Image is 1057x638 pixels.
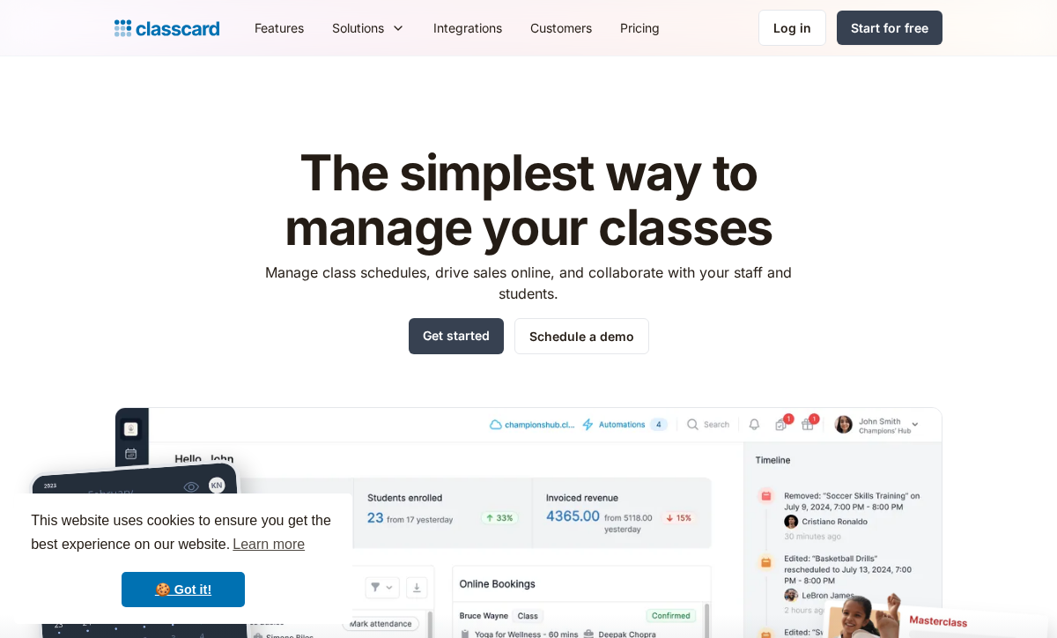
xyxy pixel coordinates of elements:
[419,8,516,48] a: Integrations
[14,493,352,624] div: cookieconsent
[606,8,674,48] a: Pricing
[318,8,419,48] div: Solutions
[249,146,809,255] h1: The simplest way to manage your classes
[332,19,384,37] div: Solutions
[240,8,318,48] a: Features
[122,572,245,607] a: dismiss cookie message
[115,16,219,41] a: Logo
[516,8,606,48] a: Customers
[409,318,504,354] a: Get started
[837,11,942,45] a: Start for free
[230,531,307,558] a: learn more about cookies
[773,19,811,37] div: Log in
[31,510,336,558] span: This website uses cookies to ensure you get the best experience on our website.
[851,19,928,37] div: Start for free
[758,10,826,46] a: Log in
[514,318,649,354] a: Schedule a demo
[249,262,809,304] p: Manage class schedules, drive sales online, and collaborate with your staff and students.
